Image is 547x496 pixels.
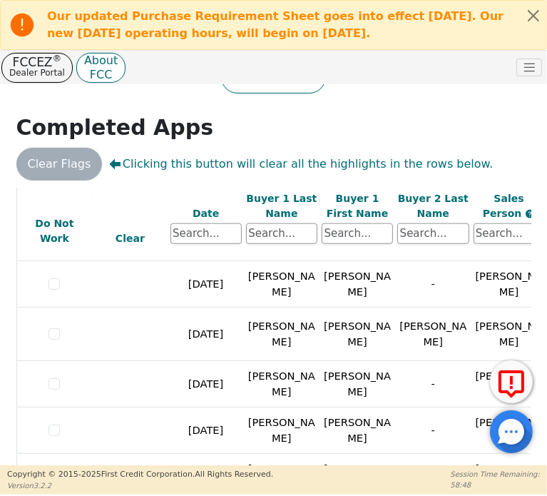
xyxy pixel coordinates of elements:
[322,191,393,221] div: Buyer 1 First Name
[76,53,126,83] button: AboutFCC
[47,9,503,40] b: Our updated Purchase Requirement Sheet goes into effect [DATE]. Our new [DATE] operating hours, w...
[319,407,395,453] td: [PERSON_NAME]
[516,59,542,77] button: Toggle navigation
[395,260,471,307] td: -
[322,223,393,244] input: Search...
[168,260,244,307] td: [DATE]
[397,191,469,221] div: Buyer 2 Last Name
[476,320,543,348] span: [PERSON_NAME]
[170,223,242,244] input: Search...
[246,191,317,221] div: Buyer 1 Last Name
[483,193,525,219] span: Sales Person
[244,307,319,360] td: [PERSON_NAME]
[490,360,533,403] button: Report Error to FCC
[319,307,395,360] td: [PERSON_NAME]
[451,480,540,490] p: 58:48
[476,462,543,490] span: [PERSON_NAME]
[7,469,273,481] p: Copyright © 2015- 2025 First Credit Corporation.
[476,370,543,398] span: [PERSON_NAME]
[168,407,244,453] td: [DATE]
[319,360,395,407] td: [PERSON_NAME]
[397,223,469,244] input: Search...
[395,407,471,453] td: -
[9,67,65,79] p: Dealer Portal
[244,360,319,407] td: [PERSON_NAME]
[19,216,91,246] div: Do Not Work
[451,469,540,480] p: Session Time Remaining:
[244,407,319,453] td: [PERSON_NAME]
[9,57,65,67] p: FCCEZ
[195,470,273,479] span: All Rights Reserved.
[84,57,118,64] p: About
[16,115,214,140] strong: Completed Apps
[476,270,543,298] span: [PERSON_NAME]
[109,156,493,173] span: Clicking this button will clear all the highlights in the rows below.
[244,260,319,307] td: [PERSON_NAME]
[168,360,244,407] td: [DATE]
[7,480,273,491] p: Version 3.2.2
[170,206,242,221] div: Date
[168,307,244,360] td: [DATE]
[474,223,545,244] input: Search...
[476,416,543,444] span: [PERSON_NAME]
[94,231,165,246] div: Clear
[1,53,73,83] button: FCCEZ®Dealer Portal
[319,260,395,307] td: [PERSON_NAME]
[53,53,62,64] sup: ®
[84,71,118,79] p: FCC
[395,307,471,360] td: [PERSON_NAME]
[521,1,546,30] button: Close alert
[395,360,471,407] td: -
[246,223,317,244] input: Search...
